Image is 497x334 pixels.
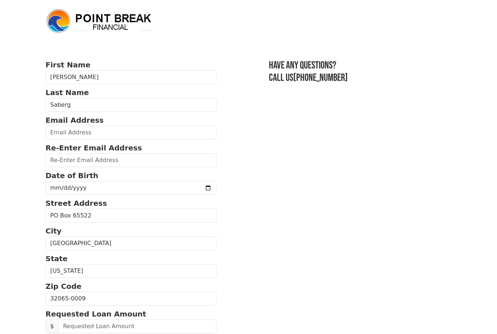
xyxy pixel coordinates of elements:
[45,171,98,180] strong: Date of Birth
[45,98,216,112] input: Last Name
[45,319,59,333] span: $
[45,88,89,97] strong: Last Name
[45,116,104,125] strong: Email Address
[45,282,81,291] strong: Zip Code
[45,8,155,34] img: logo.png
[45,70,216,84] input: First Name
[45,254,68,263] strong: State
[45,126,216,140] input: Email Address
[45,199,107,208] strong: Street Address
[45,227,61,235] strong: City
[45,292,216,306] input: Zip Code
[45,209,216,223] input: Street Address
[269,72,452,84] h3: Call us
[58,319,216,333] input: Requested Loan Amount
[293,72,348,84] a: [PHONE_NUMBER]
[269,59,452,72] h3: Have any questions?
[45,144,142,152] strong: Re-Enter Email Address
[45,153,216,167] input: Re-Enter Email Address
[45,236,216,250] input: City
[45,60,90,69] strong: First Name
[45,310,146,318] strong: Requested Loan Amount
